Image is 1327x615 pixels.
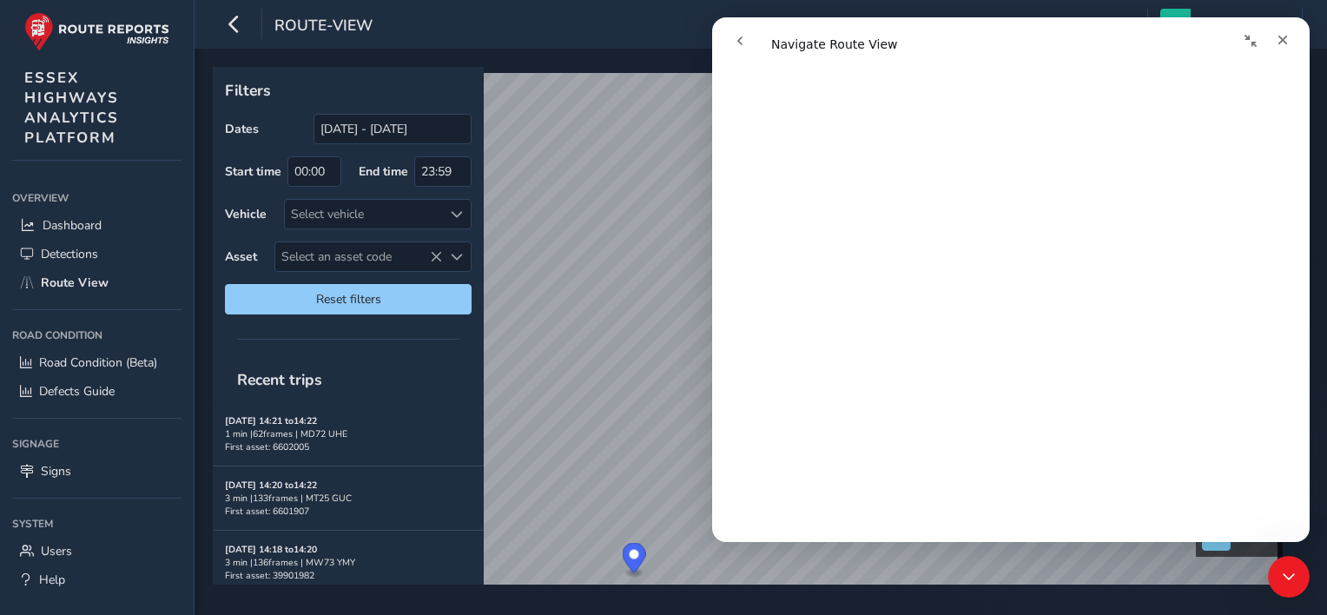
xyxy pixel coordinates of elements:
img: diamond-layout [1160,9,1191,39]
img: rr logo [24,12,169,51]
span: Detections [41,246,98,262]
span: Route View [41,274,109,291]
div: Overview [12,185,182,211]
iframe: Intercom live chat [712,17,1310,542]
div: 3 min | 133 frames | MT25 GUC [225,492,472,505]
label: Vehicle [225,206,267,222]
a: Route View [12,268,182,297]
div: Road Condition [12,322,182,348]
div: System [12,511,182,537]
span: [PERSON_NAME] [1197,9,1284,39]
div: Select vehicle [285,200,442,228]
span: Road Condition (Beta) [39,354,157,371]
span: Defects Guide [39,383,115,400]
a: Road Condition (Beta) [12,348,182,377]
span: Select an asset code [275,242,442,271]
div: Select an asset code [442,242,471,271]
button: Reset filters [225,284,472,314]
span: First asset: 6602005 [225,440,309,453]
span: Users [41,543,72,559]
div: 1 min | 62 frames | MD72 UHE [225,427,472,440]
div: 3 min | 136 frames | MW73 YMY [225,556,472,569]
strong: [DATE] 14:21 to 14:22 [225,414,317,427]
a: Users [12,537,182,565]
label: Asset [225,248,257,265]
label: Dates [225,121,259,137]
strong: [DATE] 14:18 to 14:20 [225,543,317,556]
span: Reset filters [238,291,459,307]
div: Map marker [623,543,646,579]
iframe: Intercom live chat [1268,556,1310,598]
a: Detections [12,240,182,268]
a: Dashboard [12,211,182,240]
p: Filters [225,79,472,102]
span: First asset: 39901982 [225,569,314,582]
a: Help [12,565,182,594]
div: Signage [12,431,182,457]
span: route-view [274,15,373,39]
span: Signs [41,463,71,479]
a: Defects Guide [12,377,182,406]
a: Signs [12,457,182,486]
span: Dashboard [43,217,102,234]
span: ESSEX HIGHWAYS ANALYTICS PLATFORM [24,68,119,148]
span: Recent trips [225,357,334,402]
span: First asset: 6601907 [225,505,309,518]
label: Start time [225,163,281,180]
label: End time [359,163,408,180]
span: Help [39,572,65,588]
button: [PERSON_NAME] [1160,9,1290,39]
strong: [DATE] 14:20 to 14:22 [225,479,317,492]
